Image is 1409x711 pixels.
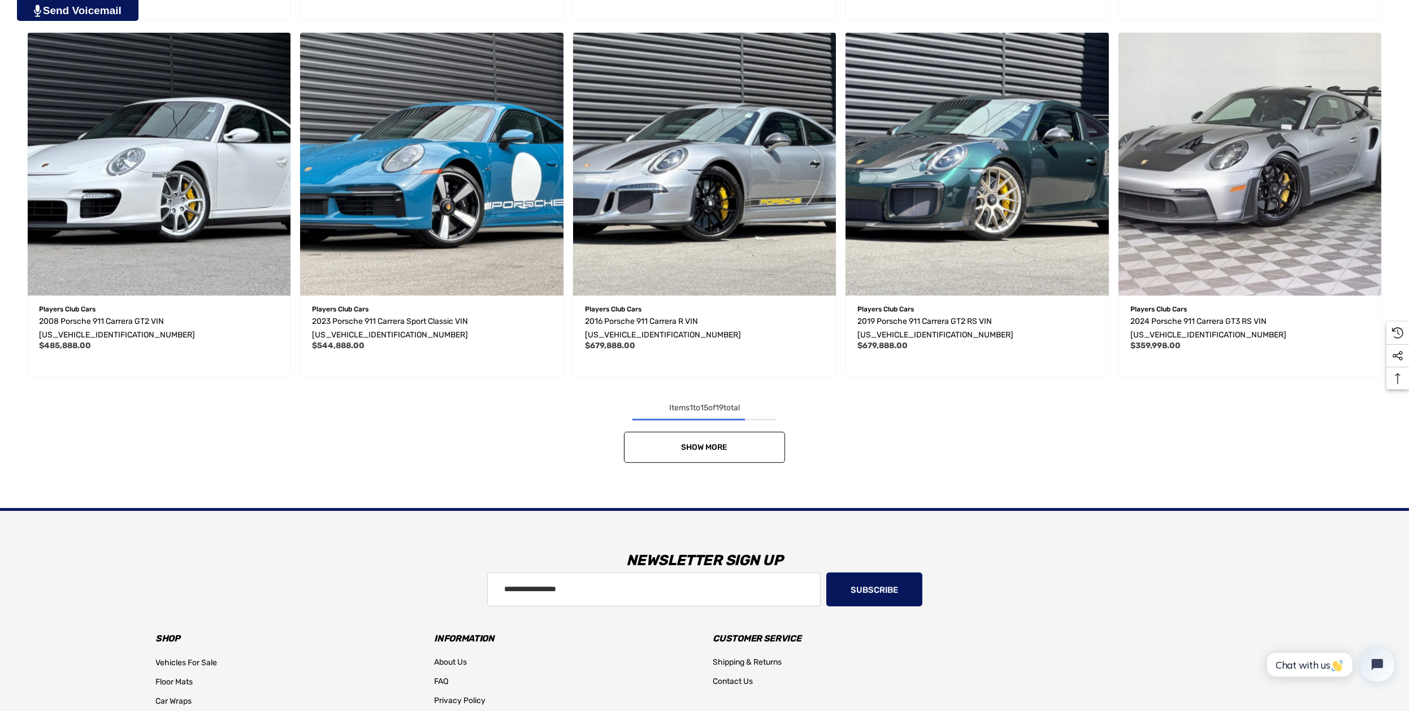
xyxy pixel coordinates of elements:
[434,672,448,691] a: FAQ
[312,315,552,342] a: 2023 Porsche 911 Carrera Sport Classic VIN WP0AG2A95PS252110,$544,888.00
[34,5,41,17] img: PjwhLS0gR2VuZXJhdG9yOiBHcmF2aXQuaW8gLS0+PHN2ZyB4bWxucz0iaHR0cDovL3d3dy53My5vcmcvMjAwMC9zdmciIHhtb...
[155,673,193,692] a: Floor Mats
[40,341,92,350] span: $485,888.00
[1255,638,1404,691] iframe: Tidio Chat
[434,696,485,705] span: Privacy Policy
[857,341,908,350] span: $679,888.00
[155,692,192,711] a: Car Wraps
[23,401,1386,463] nav: pagination
[585,302,825,317] p: Players Club Cars
[434,653,467,672] a: About Us
[690,403,693,413] span: 1
[826,573,922,606] button: Subscribe
[312,302,552,317] p: Players Club Cars
[40,315,279,342] a: 2008 Porsche 911 Carrera GT2 VIN WP0AD29958S796296,$485,888.00
[28,33,291,296] img: For Sale 2008 Porsche 911 Carrera GT2 VIN WP0AD29958S796296
[1130,315,1370,342] a: 2024 Porsche 911 Carrera GT3 RS VIN WP0AF2A91RS272120,$359,998.00
[312,317,468,340] span: 2023 Porsche 911 Carrera Sport Classic VIN [US_VEHICLE_IDENTIFICATION_NUMBER]
[682,443,728,452] span: Show More
[312,341,365,350] span: $544,888.00
[40,317,196,340] span: 2008 Porsche 911 Carrera GT2 VIN [US_VEHICLE_IDENTIFICATION_NUMBER]
[1392,327,1403,339] svg: Recently Viewed
[585,341,635,350] span: $679,888.00
[1130,341,1181,350] span: $359,998.00
[155,696,192,706] span: Car Wraps
[155,658,217,667] span: Vehicles For Sale
[1392,350,1403,362] svg: Social Media
[434,657,467,667] span: About Us
[1130,302,1370,317] p: Players Club Cars
[713,672,753,691] a: Contact Us
[1386,373,1409,384] svg: Top
[573,33,836,296] img: For Sale 2016 Porsche 911 Carrera R VIN WP0AF2A92GS195318
[40,302,279,317] p: Players Club Cars
[434,691,485,710] a: Privacy Policy
[857,302,1097,317] p: Players Club Cars
[713,631,975,647] h3: Customer Service
[585,317,741,340] span: 2016 Porsche 911 Carrera R VIN [US_VEHICLE_IDENTIFICATION_NUMBER]
[300,33,563,296] a: 2023 Porsche 911 Carrera Sport Classic VIN WP0AG2A95PS252110,$544,888.00
[585,315,825,342] a: 2016 Porsche 911 Carrera R VIN WP0AF2A92GS195318,$679,888.00
[147,544,1262,578] h3: Newsletter Sign Up
[713,677,753,686] span: Contact Us
[700,403,708,413] span: 15
[857,317,1013,340] span: 2019 Porsche 911 Carrera GT2 RS VIN [US_VEHICLE_IDENTIFICATION_NUMBER]
[23,401,1386,415] div: Items to of total
[434,677,448,686] span: FAQ
[155,677,193,687] span: Floor Mats
[846,33,1109,296] a: 2019 Porsche 911 Carrera GT2 RS VIN WP0AE2A98KS155143,$679,888.00
[573,33,836,296] a: 2016 Porsche 911 Carrera R VIN WP0AF2A92GS195318,$679,888.00
[713,657,782,667] span: Shipping & Returns
[155,631,417,647] h3: Shop
[1118,33,1382,296] img: 2024 Porsche 911 Carrera GT3 RS VIN WP0AF2A91RS272120
[434,631,696,647] h3: Information
[28,33,291,296] a: 2008 Porsche 911 Carrera GT2 VIN WP0AD29958S796296,$485,888.00
[155,653,217,673] a: Vehicles For Sale
[846,33,1109,296] img: For Sale 2019 Porsche 911 Carrera GT2 RS VIN WP0AE2A98KS155143
[624,432,785,463] a: Show More
[300,33,563,296] img: 2023 Porsche 911 Carrera Sport Classic VIN WP0AG2A95PS252110
[857,315,1097,342] a: 2019 Porsche 911 Carrera GT2 RS VIN WP0AE2A98KS155143,$679,888.00
[716,403,723,413] span: 19
[1118,33,1382,296] a: 2024 Porsche 911 Carrera GT3 RS VIN WP0AF2A91RS272120,$359,998.00
[713,653,782,672] a: Shipping & Returns
[1130,317,1286,340] span: 2024 Porsche 911 Carrera GT3 RS VIN [US_VEHICLE_IDENTIFICATION_NUMBER]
